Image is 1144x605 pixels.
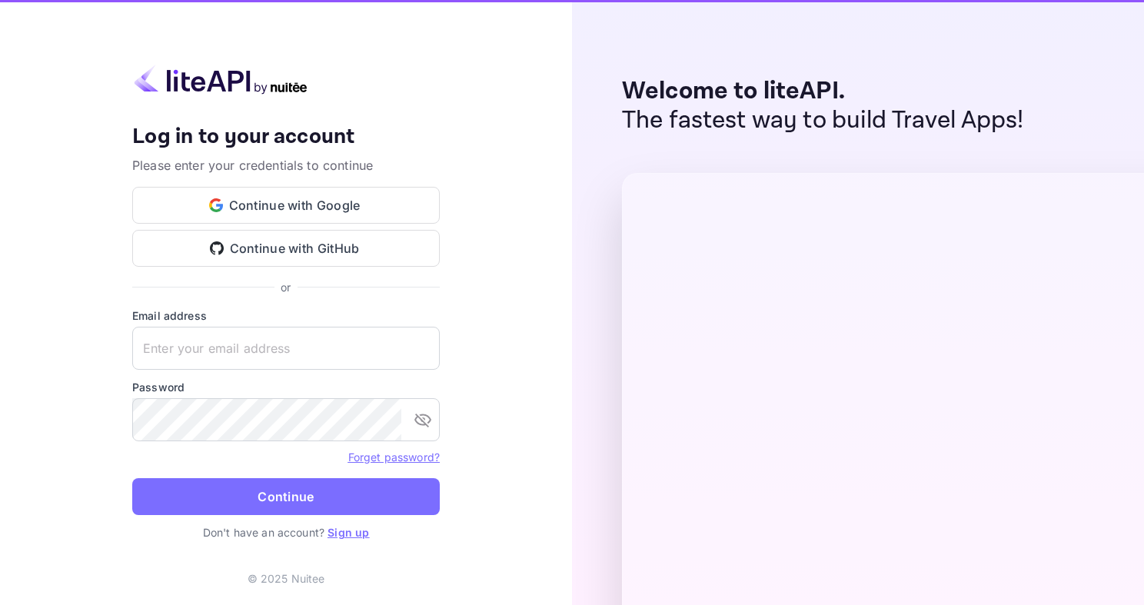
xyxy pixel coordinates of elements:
[132,230,440,267] button: Continue with GitHub
[248,570,325,587] p: © 2025 Nuitee
[328,526,369,539] a: Sign up
[622,77,1024,106] p: Welcome to liteAPI.
[132,187,440,224] button: Continue with Google
[132,379,440,395] label: Password
[132,524,440,540] p: Don't have an account?
[132,124,440,151] h4: Log in to your account
[132,156,440,175] p: Please enter your credentials to continue
[132,478,440,515] button: Continue
[132,327,440,370] input: Enter your email address
[132,307,440,324] label: Email address
[348,449,440,464] a: Forget password?
[622,106,1024,135] p: The fastest way to build Travel Apps!
[348,450,440,464] a: Forget password?
[132,65,309,95] img: liteapi
[407,404,438,435] button: toggle password visibility
[281,279,291,295] p: or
